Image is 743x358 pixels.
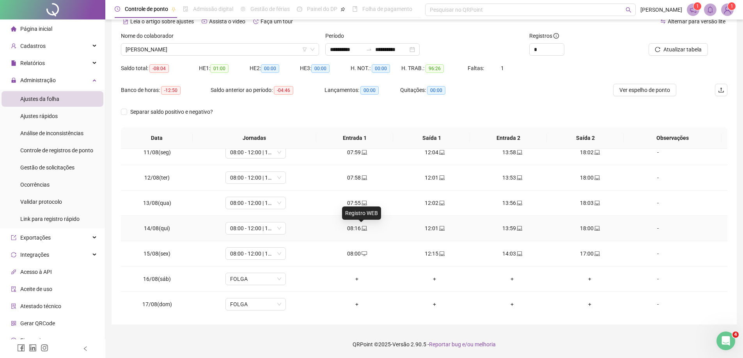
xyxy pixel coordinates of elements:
sup: Atualize o seu contato no menu Meus Dados [728,2,736,10]
span: instagram [41,344,48,352]
div: Lançamentos: [325,86,400,95]
span: laptop [516,226,522,231]
div: 17:00 [557,249,622,258]
span: Alternar para versão lite [668,18,725,25]
span: FOLGA [230,273,281,285]
th: Observações [624,127,722,149]
span: laptop [438,226,445,231]
span: laptop [438,251,445,256]
div: + [402,300,467,309]
span: 08:00 - 12:00 | 14:00 - 18:00 [230,146,281,158]
span: facebook [17,344,25,352]
div: 08:00 [325,249,390,258]
span: Painel do DP [307,6,337,12]
span: pushpin [340,7,345,12]
span: 08:00 - 12:00 | 14:00 - 18:00 [230,248,281,259]
span: file [11,60,16,66]
div: 13:53 [480,173,545,182]
span: -12:50 [161,86,181,95]
span: laptop [594,175,600,180]
span: Ver espelho de ponto [619,86,670,94]
span: 00:00 [311,64,330,73]
span: Assista o vídeo [209,18,245,25]
span: 16/08(sáb) [143,276,171,282]
span: 08:00 - 12:00 | 14:00 - 18:00 [230,197,281,209]
span: 15/08(sex) [144,250,170,257]
span: Link para registro rápido [20,216,80,222]
span: 01:00 [210,64,229,73]
span: -08:04 [149,64,169,73]
div: 18:03 [557,199,622,207]
span: 12/08(ter) [144,175,170,181]
span: laptop [361,150,367,155]
span: swap [660,19,666,24]
div: H. NOT.: [351,64,401,73]
div: HE 1: [199,64,250,73]
span: reload [655,47,660,52]
span: 00:00 [372,64,390,73]
th: Saída 1 [393,127,470,149]
span: laptop [594,150,600,155]
span: 17/08(dom) [142,301,172,307]
span: Ajustes da folha [20,96,59,102]
div: - [635,249,681,258]
span: 11/08(seg) [144,149,171,155]
span: search [626,7,631,13]
div: - [635,275,681,283]
span: Acesso à API [20,269,52,275]
footer: QRPoint © 2025 - 2.90.5 - [105,331,743,358]
span: Página inicial [20,26,52,32]
span: bell [707,6,714,13]
span: Registros [529,32,559,40]
span: Versão [392,341,410,347]
span: laptop [516,150,522,155]
span: Exportações [20,235,51,241]
span: file-done [183,6,188,12]
span: Integrações [20,252,49,258]
span: solution [11,303,16,309]
div: - [635,199,681,207]
span: Gestão de férias [250,6,290,12]
iframe: Intercom live chat [716,332,735,350]
span: clock-circle [115,6,120,12]
span: Faltas: [468,65,485,71]
span: 00:00 [261,64,279,73]
img: 63111 [722,4,733,16]
span: Faça um tour [261,18,293,25]
span: -04:46 [274,86,293,95]
span: left [83,346,88,351]
div: 18:00 [557,224,622,233]
span: export [11,235,16,240]
div: - [635,173,681,182]
div: 14:03 [480,249,545,258]
div: 13:59 [480,224,545,233]
div: + [480,300,545,309]
span: laptop [438,150,445,155]
span: 00:00 [427,86,445,95]
div: 12:04 [402,148,467,157]
div: + [402,275,467,283]
div: HE 2: [250,64,300,73]
span: Análise de inconsistências [20,130,83,136]
div: - [635,148,681,157]
div: 13:58 [480,148,545,157]
span: sync [11,252,16,257]
span: info-circle [553,33,559,39]
button: Ver espelho de ponto [613,84,676,96]
span: ANA JULIA RODRIGUES DE CARVALHOS [126,44,314,55]
span: youtube [202,19,207,24]
span: Ocorrências [20,182,50,188]
div: 08:16 [325,224,390,233]
span: 1 [696,4,699,9]
span: Separar saldo positivo e negativo? [127,108,216,116]
span: swap-right [366,46,372,53]
span: 00:00 [360,86,379,95]
sup: 1 [693,2,701,10]
th: Entrada 2 [470,127,547,149]
span: laptop [516,175,522,180]
span: Validar protocolo [20,199,62,205]
span: qrcode [11,321,16,326]
span: laptop [361,175,367,180]
div: 12:15 [402,249,467,258]
div: 07:58 [325,173,390,182]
